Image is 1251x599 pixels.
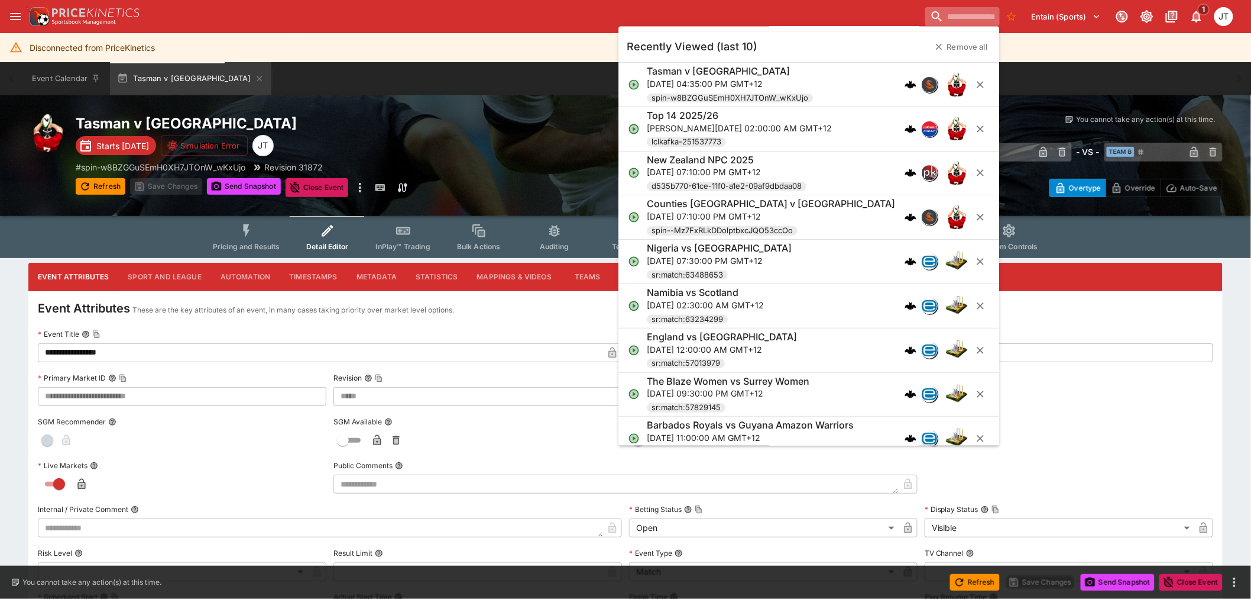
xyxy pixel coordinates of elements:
[286,178,349,197] button: Close Event
[1161,6,1182,27] button: Documentation
[981,505,989,514] button: Display StatusCopy To Clipboard
[395,462,403,470] button: Public Comments
[628,389,640,401] svg: Open
[384,418,393,426] button: SGM Available
[922,77,937,92] img: sportingsolutions.jpeg
[28,263,118,291] button: Event Attributes
[25,62,108,95] button: Event Calendar
[647,343,797,356] p: [DATE] 12:00:00 AM GMT+12
[647,110,718,122] h6: Top 14 2025/26
[647,137,726,149] span: lclkafka-251537773
[468,263,562,291] button: Mappings & Videos
[38,329,79,339] p: Event Title
[922,343,937,358] img: betradar.png
[131,505,139,514] button: Internal / Private Comment
[905,300,916,312] img: logo-cerberus.svg
[922,121,937,137] img: lclkafka.png
[38,301,130,316] h4: Event Attributes
[905,123,916,135] img: logo-cerberus.svg
[647,269,728,281] span: sr:match:63488653
[1077,114,1216,125] p: You cannot take any action(s) at this time.
[922,210,937,226] img: sportingsolutions.jpeg
[925,519,1194,537] div: Visible
[928,37,995,56] button: Remove all
[647,358,725,370] span: sr:match:57013979
[945,73,968,96] img: rugby_union.png
[675,549,683,558] button: Event Type
[905,123,916,135] div: cerberus
[921,76,938,93] div: sportingsolutions
[905,300,916,312] div: cerberus
[945,117,968,141] img: rugby_union.png
[647,375,809,388] h6: The Blaze Women vs Surrey Women
[213,242,280,251] span: Pricing and Results
[90,462,98,470] button: Live Markets
[921,298,938,314] div: betradar
[684,505,692,514] button: Betting StatusCopy To Clipboard
[905,212,916,224] div: cerberus
[921,342,938,359] div: betradar
[921,387,938,403] div: betradar
[406,263,468,291] button: Statistics
[1111,6,1133,27] button: Connected to PK
[647,388,809,400] p: [DATE] 09:30:00 PM GMT+12
[132,304,454,316] p: These are the key attributes of an event, in many cases taking priority over market level options.
[647,211,895,223] p: [DATE] 07:10:00 PM GMT+12
[82,330,90,339] button: Event TitleCopy To Clipboard
[922,431,937,447] img: betradar.png
[28,114,66,152] img: rugby_union.png
[76,114,649,133] h2: Copy To Clipboard
[945,294,968,318] img: cricket.png
[629,504,682,514] p: Betting Status
[353,178,367,197] button: more
[1136,6,1158,27] button: Toggle light/dark mode
[647,286,738,299] h6: Namibia vs Scotland
[905,256,916,268] div: cerberus
[1198,4,1210,15] span: 1
[1106,179,1161,197] button: Override
[540,242,569,251] span: Auditing
[945,206,968,230] img: rugby_union.png
[922,298,937,314] img: betradar.png
[76,178,125,195] button: Refresh
[161,136,248,156] button: Simulation Error
[38,548,72,558] p: Risk Level
[333,373,362,383] p: Revision
[921,165,938,182] div: pricekinetics
[991,505,1000,514] button: Copy To Clipboard
[647,181,806,193] span: d535b770-61ce-11f0-a1e2-09af9dbdaa08
[922,387,937,402] img: betradar.png
[921,254,938,270] div: betradar
[306,242,348,251] span: Detail Editor
[1107,147,1135,157] span: Team B
[647,420,854,432] h6: Barbados Royals vs Guyana Amazon Warriors
[647,255,792,267] p: [DATE] 07:30:00 PM GMT+12
[925,7,1000,26] input: search
[74,549,83,558] button: Risk Level
[925,548,964,558] p: TV Channel
[108,418,116,426] button: SGM Recommender
[647,166,806,179] p: [DATE] 07:10:00 PM GMT+12
[22,577,161,588] p: You cannot take any action(s) at this time.
[628,123,640,135] svg: Open
[647,154,754,166] h6: New Zealand NPC 2025
[647,331,797,343] h6: England vs [GEOGRAPHIC_DATA]
[905,344,916,356] div: cerberus
[905,168,916,179] img: logo-cerberus.svg
[612,242,648,251] span: Templates
[333,460,393,471] p: Public Comments
[38,417,106,427] p: SGM Recommender
[1159,574,1223,591] button: Close Event
[647,432,854,445] p: [DATE] 11:00:00 AM GMT+12
[905,212,916,224] img: logo-cerberus.svg
[119,374,127,382] button: Copy To Clipboard
[921,210,938,226] div: sportingsolutions
[945,339,968,362] img: cricket.png
[647,92,813,104] span: spin-w8BZGGuSEmH0XH7JTOnW_wKxUjo
[1180,182,1217,194] p: Auto-Save
[980,242,1038,251] span: System Controls
[905,389,916,401] div: cerberus
[264,161,323,173] p: Revision 31872
[457,242,501,251] span: Bulk Actions
[629,519,899,537] div: Open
